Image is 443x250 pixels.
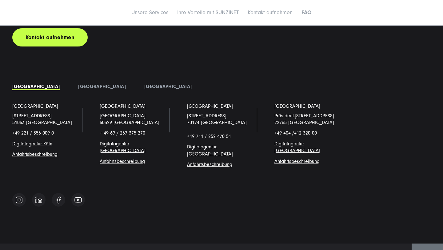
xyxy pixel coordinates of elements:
[12,84,60,89] a: [GEOGRAPHIC_DATA]
[12,130,81,136] p: +49 221 / 355 009 0
[301,9,312,16] a: FAQ
[57,196,61,204] img: Follow us on Facebook
[187,120,247,125] a: 70174 [GEOGRAPHIC_DATA]
[187,113,226,119] a: [STREET_ADDRESS]
[12,103,58,110] a: [GEOGRAPHIC_DATA]
[100,159,145,164] span: g
[131,9,168,16] a: Unsere Services
[274,112,343,126] p: Präsident-[STREET_ADDRESS] 22765 [GEOGRAPHIC_DATA]
[50,141,52,147] a: n
[187,134,231,139] span: +49 711 / 252 470 51
[177,9,239,16] a: Ihre Vorteile mit SUNZINET
[12,120,72,125] a: 51063 [GEOGRAPHIC_DATA]
[12,113,52,119] a: [STREET_ADDRESS]
[74,197,82,203] img: Follow us on Youtube
[100,113,146,119] span: [GEOGRAPHIC_DATA]
[187,144,233,156] a: Digitalagentur [GEOGRAPHIC_DATA]
[15,196,23,204] img: Follow us on Instagram
[100,141,146,153] a: Digitalagentur [GEOGRAPHIC_DATA]
[100,103,146,110] a: [GEOGRAPHIC_DATA]
[274,159,320,164] a: Anfahrtsbeschreibung
[274,103,320,110] a: [GEOGRAPHIC_DATA]
[12,151,58,157] a: Anfahrtsbeschreibung
[100,130,145,136] span: + 49 69 / 257 375 270
[248,9,293,16] a: Kontakt aufnehmen
[294,130,317,136] span: 412 320 00
[35,196,42,203] img: Follow us on Linkedin
[12,141,50,147] a: Digitalagentur Köl
[144,84,192,89] a: [GEOGRAPHIC_DATA]
[100,120,159,125] a: 60329 [GEOGRAPHIC_DATA]
[187,103,233,110] a: [GEOGRAPHIC_DATA]
[78,84,126,89] a: [GEOGRAPHIC_DATA]
[274,130,317,136] span: +49 404 /
[100,159,142,164] a: Anfahrtsbeschreibun
[12,28,88,46] a: Kontakt aufnehmen
[274,141,320,153] a: Digitalagentur [GEOGRAPHIC_DATA]
[187,162,232,167] a: Anfahrtsbeschreibung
